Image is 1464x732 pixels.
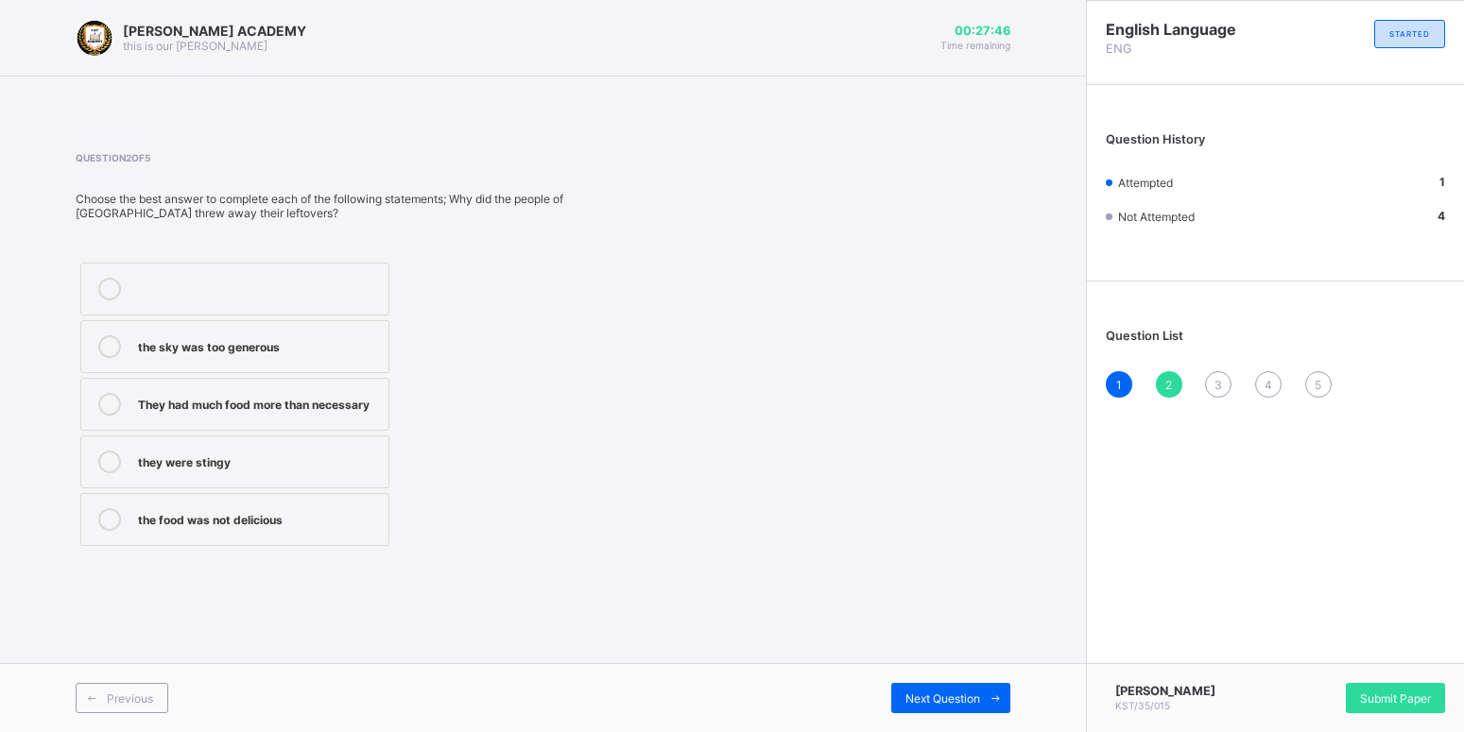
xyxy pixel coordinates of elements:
[940,40,1010,51] span: Time remaining
[940,24,1010,38] span: 00:27:46
[138,335,379,354] div: the sky was too generous
[76,152,606,163] span: Question 2 of 5
[905,691,980,706] span: Next Question
[1116,378,1122,392] span: 1
[1315,378,1321,392] span: 5
[1439,175,1445,189] b: 1
[76,192,606,220] div: Choose the best answer to complete each of the following statements; Why did the people of [GEOGR...
[1214,378,1222,392] span: 3
[1165,378,1172,392] span: 2
[1118,176,1173,190] span: Attempted
[123,39,267,53] span: this is our [PERSON_NAME]
[138,508,379,527] div: the food was not delicious
[138,451,379,469] div: they were stingy
[1438,209,1445,223] b: 4
[1106,329,1183,343] span: Question List
[138,393,379,412] div: They had much food more than necessary
[1115,700,1170,711] span: KST/35/015
[123,23,306,39] span: [PERSON_NAME] ACADEMY
[107,691,153,706] span: Previous
[1360,691,1431,706] span: Submit Paper
[1265,378,1272,392] span: 4
[1118,210,1195,224] span: Not Attempted
[1106,132,1205,146] span: Question History
[1115,684,1215,698] span: [PERSON_NAME]
[1389,29,1430,39] span: STARTED
[1106,42,1276,56] span: ENG
[1106,20,1276,39] span: English Language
